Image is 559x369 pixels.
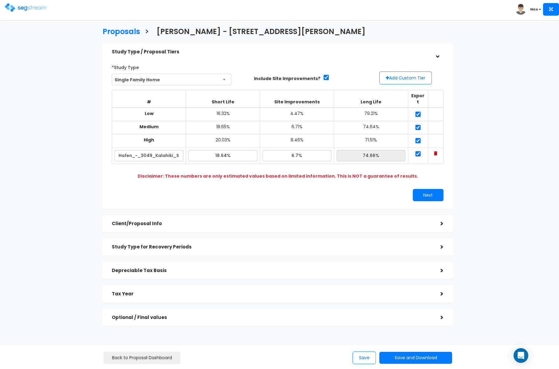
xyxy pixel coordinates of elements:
b: Nico [530,7,538,12]
th: Site Improvements [260,90,334,108]
h5: Study Type for Recovery Periods [112,244,431,250]
img: avatar.png [515,4,526,15]
button: Add Custom Tier [379,71,432,84]
div: > [431,266,444,275]
th: Short Life [186,90,260,108]
a: [PERSON_NAME] - [STREET_ADDRESS][PERSON_NAME] [152,21,365,40]
h5: Tax Year [112,291,431,297]
button: Save and Download [379,352,452,364]
td: 18.65% [186,121,260,134]
div: > [431,289,444,299]
b: Disclaimer: These numbers are only estimated values based on limited information. This is NOT a g... [138,173,418,179]
h5: Client/Proposal Info [112,221,431,226]
img: Trash Icon [434,151,437,156]
td: 79.21% [334,108,408,121]
td: 71.51% [334,134,408,147]
td: 20.03% [186,134,260,147]
td: 74.64% [334,121,408,134]
td: 16.32% [186,108,260,121]
th: Export [408,90,428,108]
img: logo.png [5,3,48,12]
th: Long Life [334,90,408,108]
button: Next [413,189,444,201]
h3: Proposals [103,28,140,37]
div: > [431,219,444,229]
td: 8.46% [260,134,334,147]
label: *Study Type [112,62,139,71]
span: Single Family Home [112,74,231,86]
div: Open Intercom Messenger [514,348,528,363]
h3: [PERSON_NAME] - [STREET_ADDRESS][PERSON_NAME] [157,28,365,37]
h5: Optional / Final values [112,315,431,320]
h5: Depreciable Tax Basis [112,268,431,273]
a: Proposals [98,21,140,40]
th: # [112,90,186,108]
b: Medium [139,124,158,130]
div: > [432,46,442,58]
label: Include Site Improvements? [254,75,320,82]
td: 6.71% [260,121,334,134]
div: > [431,242,444,252]
span: Single Family Home [112,74,231,85]
td: 4.47% [260,108,334,121]
h5: Study Type / Proposal Tiers [112,49,431,55]
button: Save [353,352,376,364]
h3: > [145,28,149,37]
div: > [431,313,444,322]
b: Low [145,110,154,117]
a: Back to Proposal Dashboard [104,352,180,364]
b: High [144,137,154,143]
